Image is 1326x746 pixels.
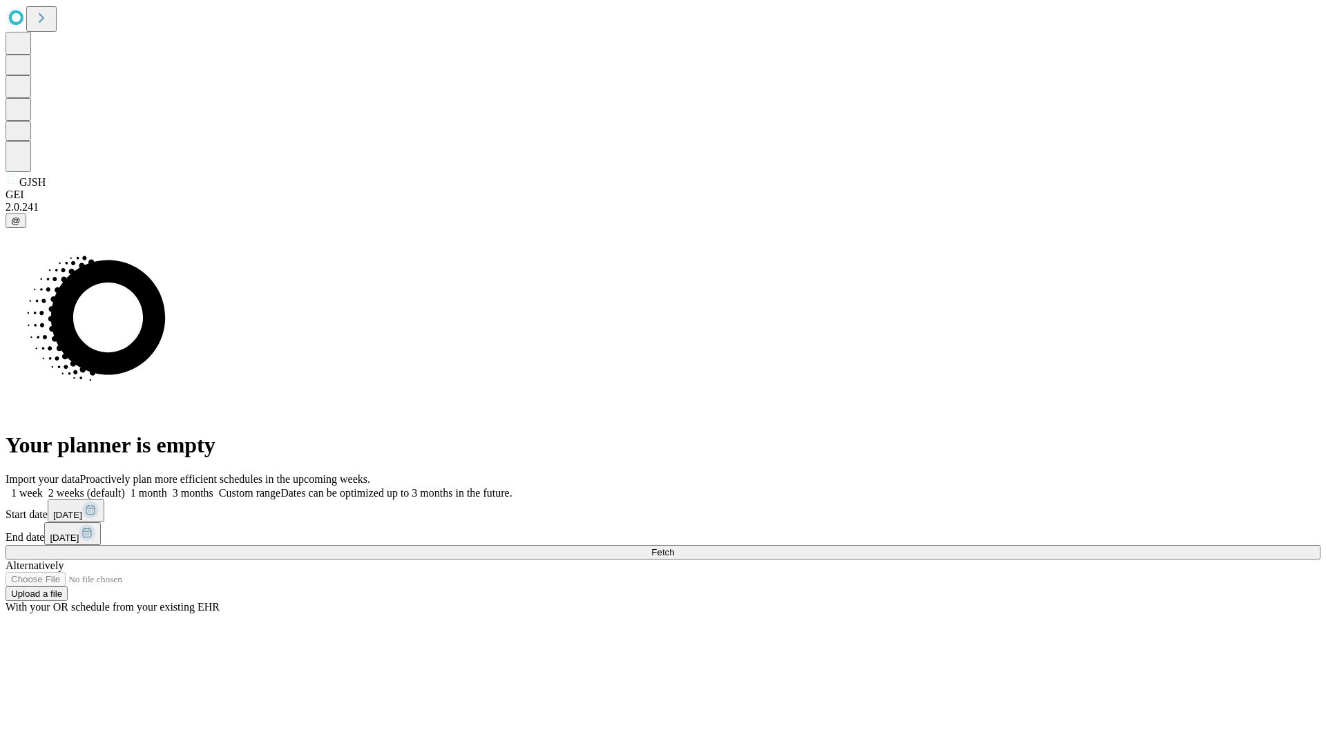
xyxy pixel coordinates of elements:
h1: Your planner is empty [6,432,1320,458]
span: @ [11,216,21,226]
button: @ [6,213,26,228]
span: Import your data [6,473,80,485]
span: 1 month [131,487,167,499]
div: GEI [6,189,1320,201]
span: With your OR schedule from your existing EHR [6,601,220,613]
span: Alternatively [6,559,64,571]
button: [DATE] [48,499,104,522]
span: [DATE] [53,510,82,520]
span: 1 week [11,487,43,499]
span: [DATE] [50,533,79,543]
button: Fetch [6,545,1320,559]
span: Dates can be optimized up to 3 months in the future. [280,487,512,499]
span: Proactively plan more efficient schedules in the upcoming weeks. [80,473,370,485]
button: Upload a file [6,586,68,601]
span: Custom range [219,487,280,499]
span: Fetch [651,547,674,557]
div: Start date [6,499,1320,522]
span: 3 months [173,487,213,499]
div: 2.0.241 [6,201,1320,213]
div: End date [6,522,1320,545]
span: GJSH [19,176,46,188]
button: [DATE] [44,522,101,545]
span: 2 weeks (default) [48,487,125,499]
